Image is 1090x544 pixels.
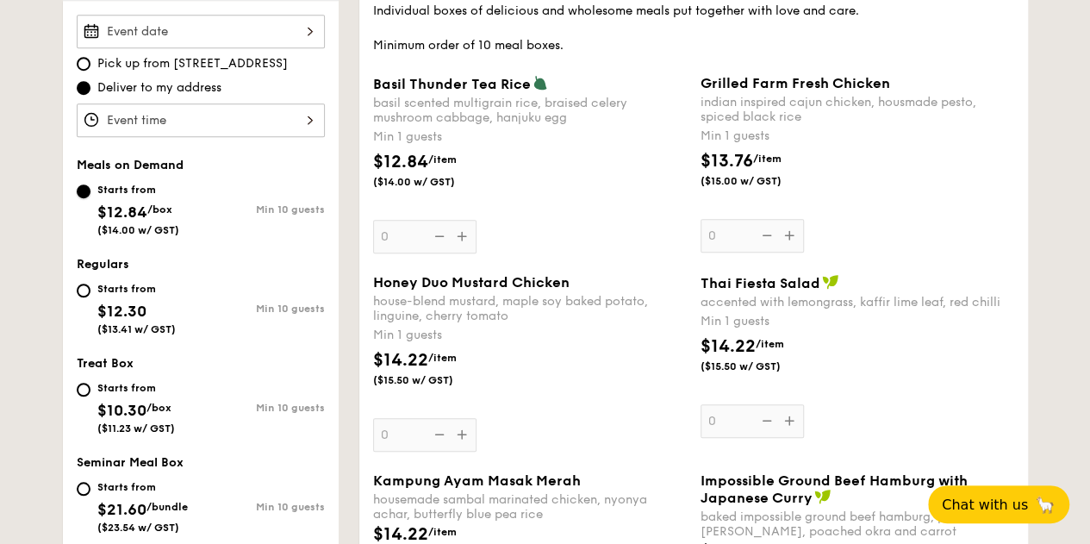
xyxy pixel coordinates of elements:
span: /box [146,402,171,414]
span: $12.84 [373,152,428,172]
span: ($13.41 w/ GST) [97,323,176,335]
span: Seminar Meal Box [77,455,184,470]
span: Kampung Ayam Masak Merah [373,472,581,489]
span: /item [428,153,457,166]
span: Treat Box [77,356,134,371]
div: Individual boxes of delicious and wholesome meals put together with love and care. Minimum order ... [373,3,1014,54]
span: /item [756,338,784,350]
img: icon-vegan.f8ff3823.svg [822,274,839,290]
div: Min 10 guests [201,501,325,513]
div: house-blend mustard, maple soy baked potato, linguine, cherry tomato [373,294,687,323]
div: indian inspired cajun chicken, housmade pesto, spiced black rice [701,95,1014,124]
div: Min 10 guests [201,203,325,216]
div: baked impossible ground beef hamburg, japanese [PERSON_NAME], poached okra and carrot [701,510,1014,539]
input: Starts from$21.60/bundle($23.54 w/ GST)Min 10 guests [77,482,90,496]
span: $12.30 [97,302,146,321]
div: Starts from [97,480,188,494]
input: Starts from$12.30($13.41 w/ GST)Min 10 guests [77,284,90,297]
div: Min 1 guests [701,313,1014,330]
span: Basil Thunder Tea Rice [373,76,531,92]
input: Event time [77,103,325,137]
div: Min 10 guests [201,402,325,414]
div: accented with lemongrass, kaffir lime leaf, red chilli [701,295,1014,310]
div: Starts from [97,183,179,197]
span: /bundle [146,501,188,513]
span: /box [147,203,172,216]
span: /item [428,526,457,538]
span: /item [753,153,782,165]
span: ($15.50 w/ GST) [701,360,818,373]
span: Chat with us [942,497,1028,513]
span: 🦙 [1035,495,1056,515]
span: ($14.00 w/ GST) [373,175,490,189]
span: /item [428,352,457,364]
div: Min 1 guests [373,128,687,146]
span: ($11.23 w/ GST) [97,422,175,435]
span: ($15.00 w/ GST) [701,174,818,188]
div: Min 1 guests [373,327,687,344]
span: $21.60 [97,500,146,519]
div: Min 1 guests [701,128,1014,145]
div: Starts from [97,282,176,296]
span: Impossible Ground Beef Hamburg with Japanese Curry [701,472,968,506]
span: ($14.00 w/ GST) [97,224,179,236]
span: Grilled Farm Fresh Chicken [701,75,890,91]
span: $10.30 [97,401,146,420]
span: $12.84 [97,203,147,222]
div: housemade sambal marinated chicken, nyonya achar, butterfly blue pea rice [373,492,687,522]
button: Chat with us🦙 [928,485,1069,523]
span: $13.76 [701,151,753,172]
span: Meals on Demand [77,158,184,172]
span: Pick up from [STREET_ADDRESS] [97,55,288,72]
div: Starts from [97,381,175,395]
span: $14.22 [373,350,428,371]
span: Deliver to my address [97,79,221,97]
span: Honey Duo Mustard Chicken [373,274,570,291]
span: Thai Fiesta Salad [701,275,820,291]
img: icon-vegan.f8ff3823.svg [814,489,832,504]
div: basil scented multigrain rice, braised celery mushroom cabbage, hanjuku egg [373,96,687,125]
span: $14.22 [701,336,756,357]
span: ($15.50 w/ GST) [373,373,490,387]
span: ($23.54 w/ GST) [97,522,179,534]
div: Min 10 guests [201,303,325,315]
input: Starts from$10.30/box($11.23 w/ GST)Min 10 guests [77,383,90,397]
input: Pick up from [STREET_ADDRESS] [77,57,90,71]
input: Starts from$12.84/box($14.00 w/ GST)Min 10 guests [77,184,90,198]
img: icon-vegetarian.fe4039eb.svg [533,75,548,91]
input: Deliver to my address [77,81,90,95]
input: Event date [77,15,325,48]
span: Regulars [77,257,129,272]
